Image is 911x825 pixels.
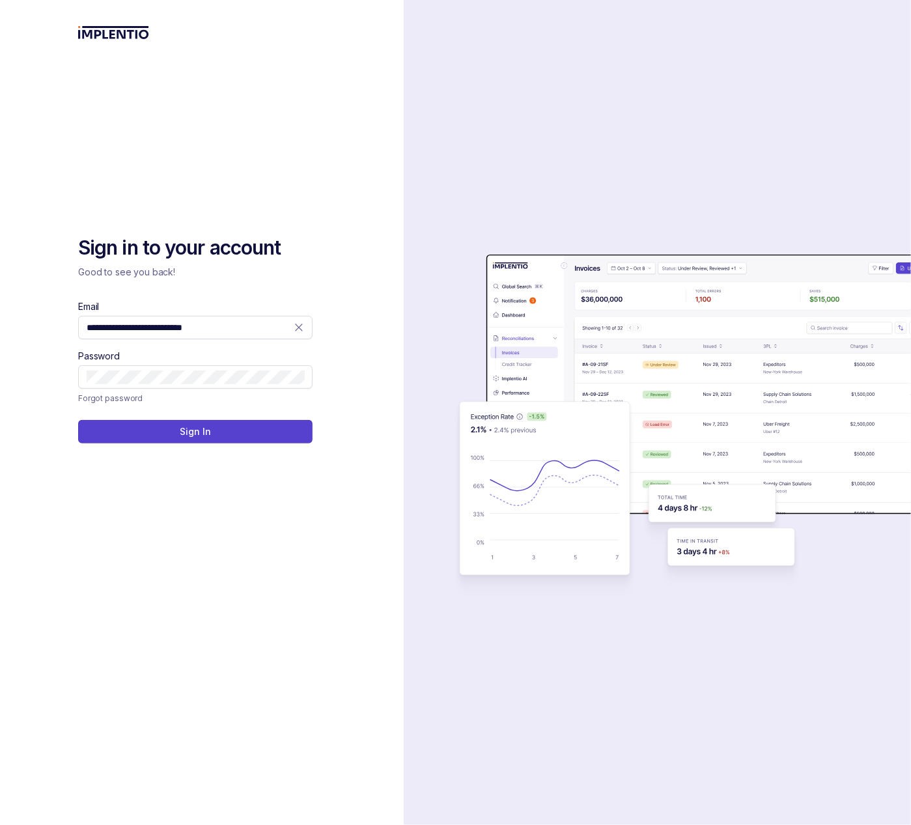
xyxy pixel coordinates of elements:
label: Email [78,300,99,313]
p: Forgot password [78,391,143,404]
h2: Sign in to your account [78,235,313,261]
p: Good to see you back! [78,266,313,279]
button: Sign In [78,420,313,443]
img: logo [78,26,149,39]
label: Password [78,350,120,363]
p: Sign In [180,425,210,438]
a: Link Forgot password [78,391,143,404]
